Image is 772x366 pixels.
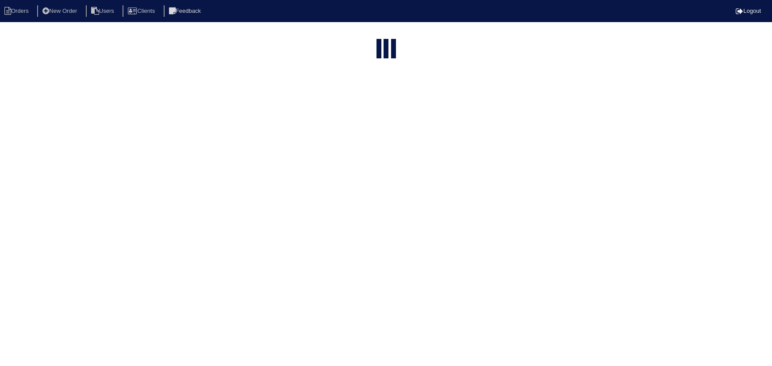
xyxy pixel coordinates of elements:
[86,5,121,17] li: Users
[86,8,121,14] a: Users
[37,8,84,14] a: New Order
[384,39,388,61] div: loading...
[123,5,162,17] li: Clients
[37,5,84,17] li: New Order
[736,8,761,14] a: Logout
[123,8,162,14] a: Clients
[164,5,208,17] li: Feedback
